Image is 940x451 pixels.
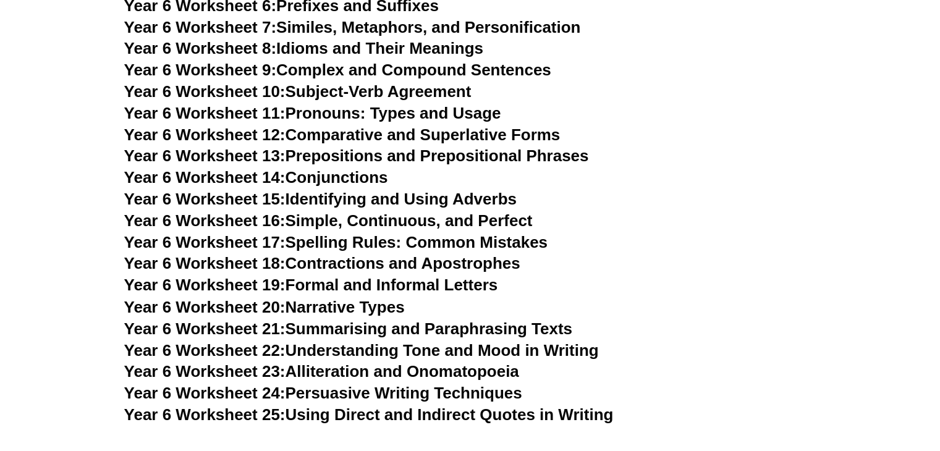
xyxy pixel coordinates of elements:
[124,319,572,337] a: Year 6 Worksheet 21:Summarising and Paraphrasing Texts
[124,319,286,337] span: Year 6 Worksheet 21:
[124,168,286,187] span: Year 6 Worksheet 14:
[124,190,517,208] a: Year 6 Worksheet 15:Identifying and Using Adverbs
[124,168,388,187] a: Year 6 Worksheet 14:Conjunctions
[124,233,286,251] span: Year 6 Worksheet 17:
[124,254,286,272] span: Year 6 Worksheet 18:
[124,211,286,230] span: Year 6 Worksheet 16:
[124,190,286,208] span: Year 6 Worksheet 15:
[124,61,277,79] span: Year 6 Worksheet 9:
[124,61,551,79] a: Year 6 Worksheet 9:Complex and Compound Sentences
[124,82,286,101] span: Year 6 Worksheet 10:
[124,146,286,165] span: Year 6 Worksheet 13:
[124,125,561,144] a: Year 6 Worksheet 12:Comparative and Superlative Forms
[124,340,286,359] span: Year 6 Worksheet 22:
[124,383,522,402] a: Year 6 Worksheet 24:Persuasive Writing Techniques
[124,254,520,272] a: Year 6 Worksheet 18:Contractions and Apostrophes
[124,405,286,423] span: Year 6 Worksheet 25:
[124,18,581,36] a: Year 6 Worksheet 7:Similes, Metaphors, and Personification
[124,125,286,144] span: Year 6 Worksheet 12:
[124,405,614,423] a: Year 6 Worksheet 25:Using Direct and Indirect Quotes in Writing
[124,361,286,380] span: Year 6 Worksheet 23:
[124,39,277,57] span: Year 6 Worksheet 8:
[124,82,472,101] a: Year 6 Worksheet 10:Subject-Verb Agreement
[124,18,277,36] span: Year 6 Worksheet 7:
[124,104,501,122] a: Year 6 Worksheet 11:Pronouns: Types and Usage
[124,211,533,230] a: Year 6 Worksheet 16:Simple, Continuous, and Perfect
[124,146,589,165] a: Year 6 Worksheet 13:Prepositions and Prepositional Phrases
[124,104,286,122] span: Year 6 Worksheet 11:
[124,276,286,294] span: Year 6 Worksheet 19:
[124,361,519,380] a: Year 6 Worksheet 23:Alliteration and Onomatopoeia
[124,297,405,316] a: Year 6 Worksheet 20:Narrative Types
[124,297,286,316] span: Year 6 Worksheet 20:
[124,340,599,359] a: Year 6 Worksheet 22:Understanding Tone and Mood in Writing
[124,383,286,402] span: Year 6 Worksheet 24:
[124,276,498,294] a: Year 6 Worksheet 19:Formal and Informal Letters
[124,39,483,57] a: Year 6 Worksheet 8:Idioms and Their Meanings
[734,312,940,451] iframe: Chat Widget
[124,233,548,251] a: Year 6 Worksheet 17:Spelling Rules: Common Mistakes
